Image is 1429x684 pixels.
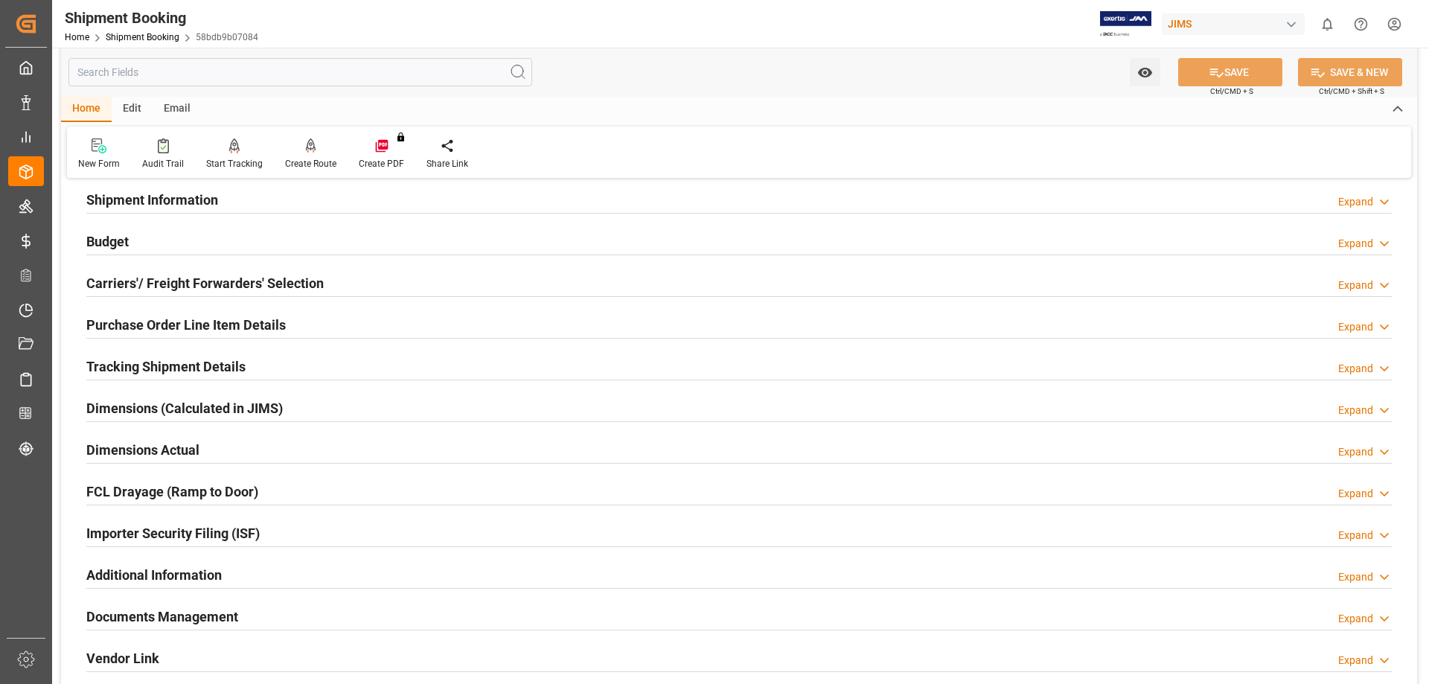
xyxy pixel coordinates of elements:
h2: Importer Security Filing (ISF) [86,523,260,543]
h2: Dimensions (Calculated in JIMS) [86,398,283,418]
h2: Vendor Link [86,648,159,668]
a: Home [65,32,89,42]
h2: Additional Information [86,565,222,585]
div: Start Tracking [206,157,263,170]
div: Expand [1338,361,1373,377]
div: Expand [1338,278,1373,293]
div: Share Link [426,157,468,170]
h2: Purchase Order Line Item Details [86,315,286,335]
button: SAVE [1178,58,1282,86]
h2: Shipment Information [86,190,218,210]
h2: Documents Management [86,607,238,627]
div: Expand [1338,194,1373,210]
button: open menu [1130,58,1160,86]
div: Expand [1338,319,1373,335]
div: Expand [1338,486,1373,502]
h2: Tracking Shipment Details [86,357,246,377]
button: SAVE & NEW [1298,58,1402,86]
div: Expand [1338,236,1373,252]
div: Audit Trail [142,157,184,170]
div: Expand [1338,444,1373,460]
button: Help Center [1344,7,1378,41]
div: Expand [1338,403,1373,418]
div: Edit [112,97,153,122]
div: Home [61,97,112,122]
h2: Carriers'/ Freight Forwarders' Selection [86,273,324,293]
h2: Budget [86,231,129,252]
div: Expand [1338,653,1373,668]
button: show 0 new notifications [1311,7,1344,41]
div: Expand [1338,611,1373,627]
h2: Dimensions Actual [86,440,199,460]
span: Ctrl/CMD + S [1210,86,1253,97]
h2: FCL Drayage (Ramp to Door) [86,482,258,502]
div: Email [153,97,202,122]
div: Shipment Booking [65,7,258,29]
div: Create Route [285,157,336,170]
img: Exertis%20JAM%20-%20Email%20Logo.jpg_1722504956.jpg [1100,11,1151,37]
button: JIMS [1162,10,1311,38]
span: Ctrl/CMD + Shift + S [1319,86,1384,97]
div: New Form [78,157,120,170]
a: Shipment Booking [106,32,179,42]
div: Expand [1338,569,1373,585]
div: JIMS [1162,13,1305,35]
div: Expand [1338,528,1373,543]
input: Search Fields [68,58,532,86]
